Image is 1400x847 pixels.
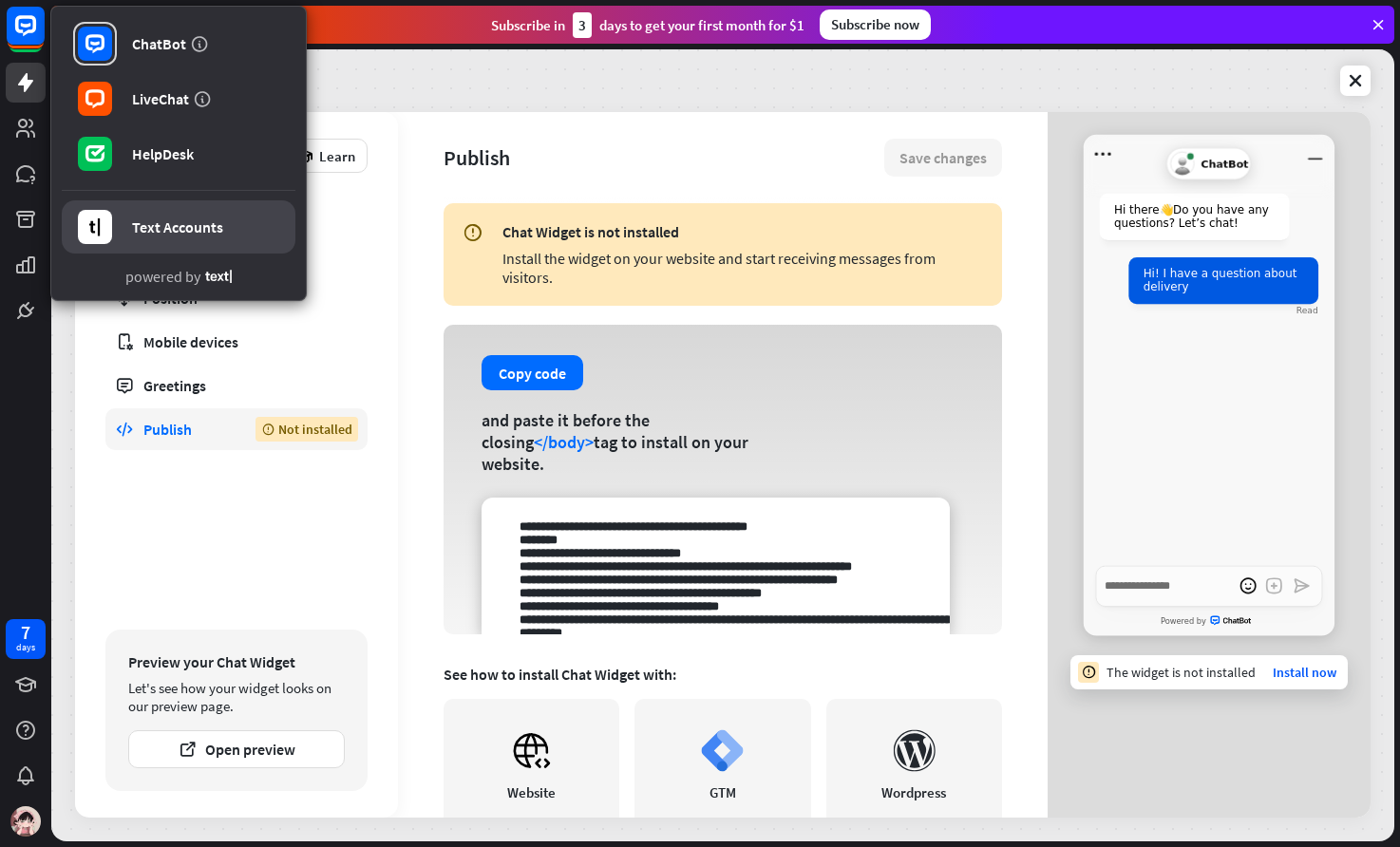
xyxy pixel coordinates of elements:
[105,408,368,450] a: Publish Not installed
[534,431,594,453] span: </body>
[1084,610,1334,633] a: Powered byChatBot
[884,139,1002,177] button: Save changes
[1302,141,1328,167] button: Minimize window
[1114,204,1269,230] span: Hi there 👋 Do you have any questions? Let’s chat!
[16,641,35,654] div: days
[820,9,931,40] div: Subscribe now
[128,652,345,671] div: Preview your Chat Widget
[482,409,762,475] div: and paste it before the closing tag to install on your website.
[15,8,72,65] button: Open LiveChat chat widget
[143,332,330,351] div: Mobile devices
[1235,574,1260,599] button: open emoji picker
[491,12,804,38] div: Subscribe in days to get your first month for $1
[6,619,46,659] a: 7 days
[444,699,619,832] a: Website
[444,665,1002,684] div: See how to install Chat Widget with:
[1090,141,1116,167] button: Open menu
[1261,574,1287,599] button: Add an attachment
[502,249,983,287] div: Install the widget on your website and start receiving messages from visitors.
[482,355,583,390] button: Copy code
[128,730,345,768] button: Open preview
[143,376,330,395] div: Greetings
[1144,267,1297,292] span: Hi! I have a question about delivery
[105,365,368,406] a: Greetings
[1161,617,1206,626] span: Powered by
[1210,616,1257,627] span: ChatBot
[1296,305,1318,315] div: Read
[1273,664,1336,681] a: Install now
[105,321,368,363] a: Mobile devices
[709,783,736,801] div: GTM
[826,699,1002,832] a: Wordpress
[573,12,592,38] div: 3
[143,420,227,439] div: Publish
[1201,158,1249,170] span: ChatBot
[1107,664,1256,681] div: The widget is not installed
[502,222,983,241] div: Chat Widget is not installed
[881,783,946,801] div: Wordpress
[507,783,556,801] div: Website
[444,144,884,171] div: Publish
[1096,566,1322,607] textarea: Write a message…
[128,679,345,715] div: Let's see how your widget looks on our preview page.
[1289,574,1315,599] button: Send a message
[21,624,30,641] div: 7
[634,699,810,832] a: GTM
[255,417,358,442] div: Not installed
[1166,148,1251,180] div: ChatBot
[319,147,355,165] span: Learn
